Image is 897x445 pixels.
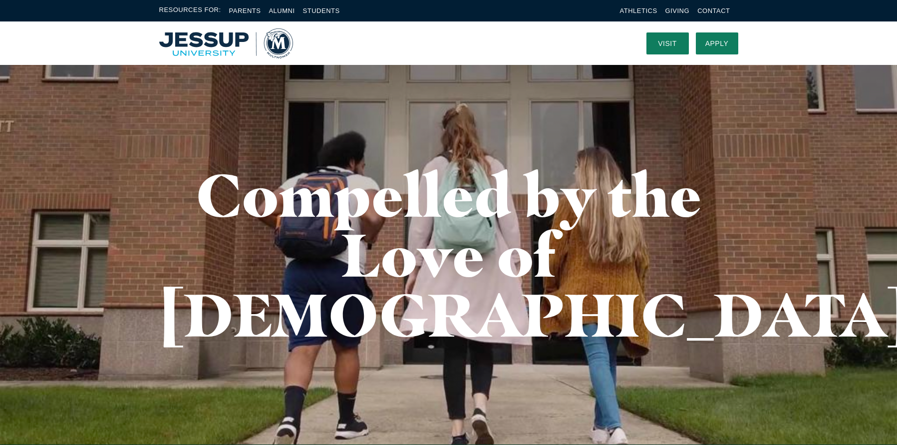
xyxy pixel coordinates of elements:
[159,28,293,58] img: Multnomah University Logo
[303,7,340,14] a: Students
[697,7,730,14] a: Contact
[159,28,293,58] a: Home
[696,32,738,54] a: Apply
[159,165,738,345] h1: Compelled by the Love of [DEMOGRAPHIC_DATA]
[269,7,295,14] a: Alumni
[665,7,690,14] a: Giving
[229,7,261,14] a: Parents
[620,7,657,14] a: Athletics
[159,5,221,16] span: Resources For:
[646,32,689,54] a: Visit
